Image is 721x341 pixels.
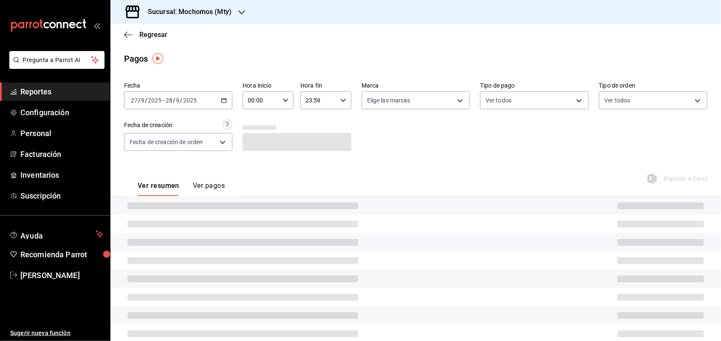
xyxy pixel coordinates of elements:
[20,229,92,239] span: Ayuda
[180,97,183,104] span: /
[10,329,103,338] span: Sugerir nueva función
[141,7,232,17] h3: Sucursal: Mochomos (Mty)
[20,86,103,97] span: Reportes
[124,83,232,89] label: Fecha
[243,83,294,89] label: Hora inicio
[165,97,173,104] input: --
[130,138,203,146] span: Fecha de creación de orden
[173,97,175,104] span: /
[20,169,103,181] span: Inventarios
[145,97,147,104] span: /
[23,56,91,65] span: Pregunta a Parrot AI
[141,97,145,104] input: --
[605,96,631,105] span: Ver todos
[20,128,103,139] span: Personal
[153,53,163,64] img: Tooltip marker
[367,96,410,105] span: Elige las marcas
[480,83,588,89] label: Tipo de pago
[147,97,162,104] input: ----
[139,31,167,39] span: Regresar
[486,96,512,105] span: Ver todos
[20,270,103,281] span: [PERSON_NAME]
[163,97,164,104] span: -
[20,148,103,160] span: Facturación
[138,97,141,104] span: /
[300,83,351,89] label: Hora fin
[6,62,105,71] a: Pregunta a Parrot AI
[193,182,225,196] button: Ver pagos
[138,182,179,196] button: Ver resumen
[20,190,103,202] span: Suscripción
[93,22,100,29] button: open_drawer_menu
[124,121,172,130] div: Fecha de creación
[138,182,225,196] div: navigation tabs
[124,52,148,65] div: Pagos
[183,97,197,104] input: ----
[9,51,105,69] button: Pregunta a Parrot AI
[176,97,180,104] input: --
[20,249,103,260] span: Recomienda Parrot
[362,83,470,89] label: Marca
[124,31,167,39] button: Regresar
[130,97,138,104] input: --
[599,83,707,89] label: Tipo de orden
[20,107,103,118] span: Configuración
